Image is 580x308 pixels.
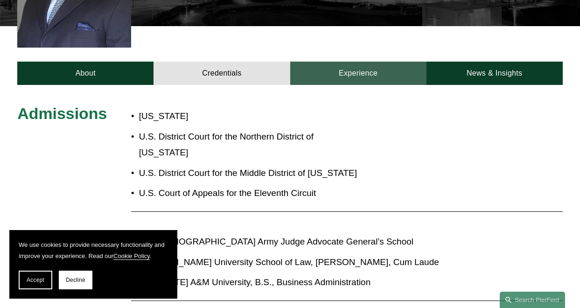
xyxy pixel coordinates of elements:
a: Credentials [154,62,290,85]
a: Cookie Policy [113,252,150,259]
p: [US_STATE] A&M University, B.S., Business Administration [139,274,495,290]
a: News & Insights [426,62,563,85]
p: The [DEMOGRAPHIC_DATA] Army Judge Advocate General’s School [139,234,495,250]
a: Search this site [500,292,565,308]
p: We use cookies to provide necessary functionality and improve your experience. Read our . [19,239,168,261]
p: U.S. District Court for the Northern District of [US_STATE] [139,129,358,161]
section: Cookie banner [9,230,177,299]
span: Decline [66,277,85,283]
button: Decline [59,271,92,289]
p: [PERSON_NAME] University School of Law, [PERSON_NAME], Cum Laude [139,254,495,270]
button: Accept [19,271,52,289]
p: U.S. Court of Appeals for the Eleventh Circuit [139,185,358,201]
a: Experience [290,62,426,85]
p: U.S. District Court for the Middle District of [US_STATE] [139,165,358,181]
p: [US_STATE] [139,108,358,124]
span: Admissions [17,105,107,122]
a: About [17,62,154,85]
span: Accept [27,277,44,283]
